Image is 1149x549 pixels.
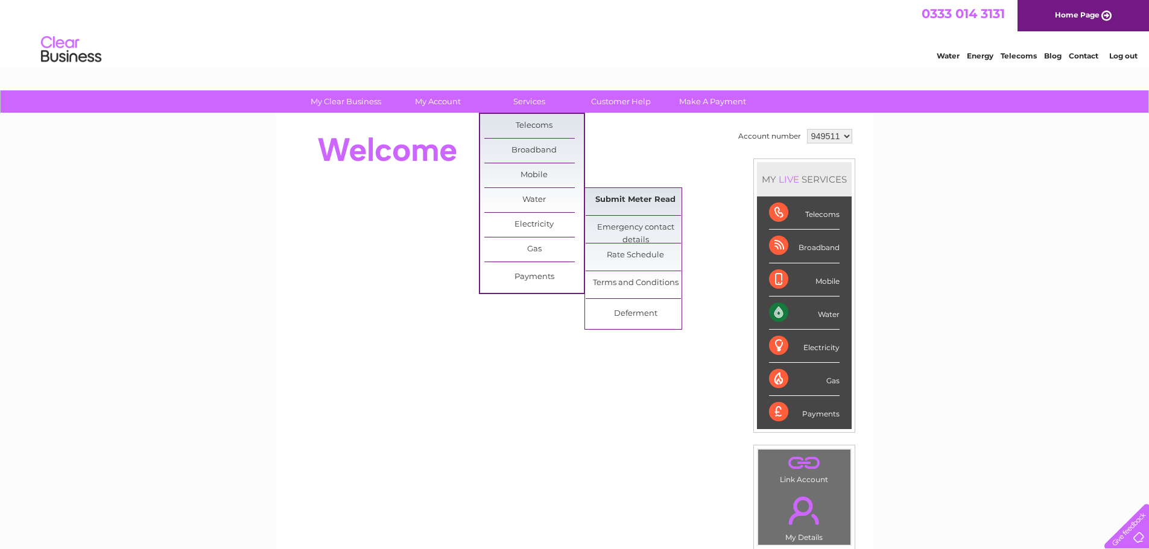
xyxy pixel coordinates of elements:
a: Water [937,51,960,60]
a: Telecoms [484,114,584,138]
div: Water [769,296,840,330]
div: Gas [769,363,840,396]
a: Payments [484,265,584,289]
a: Electricity [484,213,584,237]
a: Telecoms [1001,51,1037,60]
td: Account number [735,126,804,146]
a: Submit Meter Read [586,188,685,212]
a: Gas [484,237,584,262]
img: logo.png [40,31,102,68]
a: Log out [1109,51,1138,60]
a: Make A Payment [663,90,762,113]
div: Payments [769,396,840,428]
div: Clear Business is a trading name of Verastar Limited (registered in [GEOGRAPHIC_DATA] No. 3667643... [290,7,860,58]
a: Mobile [484,163,584,187]
a: Contact [1069,51,1098,60]
div: LIVE [776,174,802,185]
a: Services [480,90,579,113]
a: Customer Help [571,90,671,113]
td: My Details [758,486,851,545]
td: Link Account [758,449,851,487]
div: MY SERVICES [757,162,852,196]
div: Electricity [769,330,840,363]
a: Energy [967,51,993,60]
a: . [761,489,847,532]
a: Blog [1044,51,1062,60]
a: Emergency contact details [586,216,685,240]
div: Mobile [769,263,840,296]
a: My Clear Business [296,90,396,113]
a: My Account [388,90,487,113]
div: Telecoms [769,196,840,230]
a: 0333 014 3131 [922,6,1005,21]
a: Terms and Conditions [586,271,685,295]
a: Water [484,188,584,212]
a: Broadband [484,139,584,163]
a: Deferment [586,302,685,326]
a: Rate Schedule [586,243,685,268]
a: . [761,453,847,474]
div: Broadband [769,230,840,263]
